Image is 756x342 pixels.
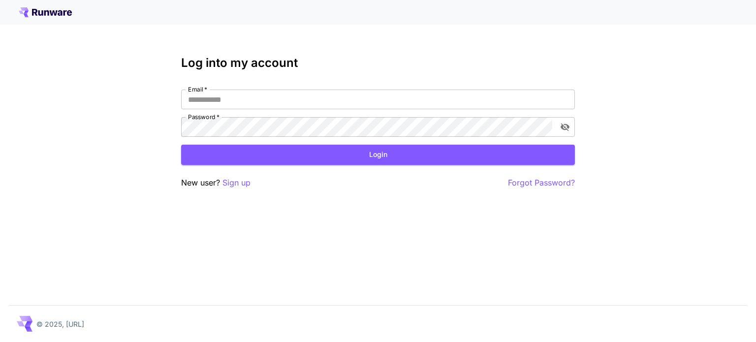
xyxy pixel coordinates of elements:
[181,177,251,189] p: New user?
[181,145,575,165] button: Login
[556,118,574,136] button: toggle password visibility
[181,56,575,70] h3: Log into my account
[222,177,251,189] button: Sign up
[508,177,575,189] button: Forgot Password?
[188,113,220,121] label: Password
[36,319,84,329] p: © 2025, [URL]
[188,85,207,93] label: Email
